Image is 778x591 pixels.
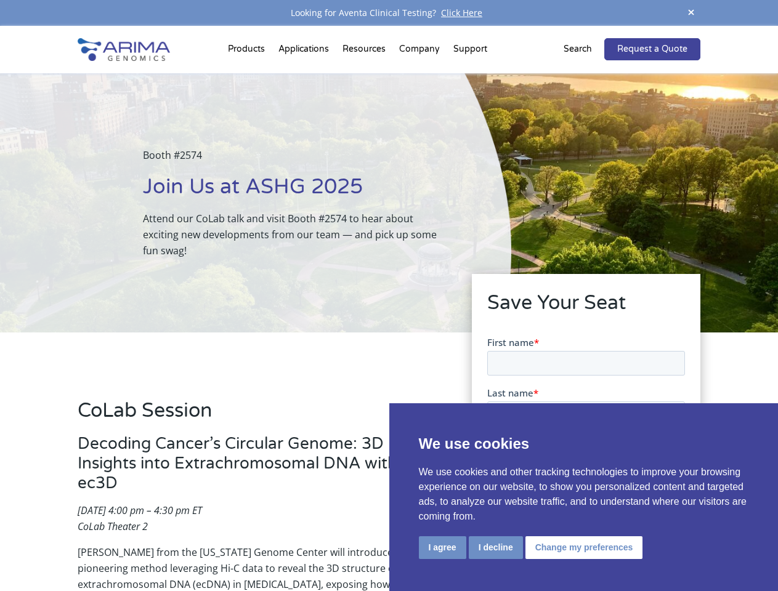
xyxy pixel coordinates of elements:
em: CoLab Theater 2 [78,520,148,533]
p: Booth #2574 [143,147,449,173]
button: I agree [419,536,466,559]
button: Change my preferences [525,536,643,559]
h1: Join Us at ASHG 2025 [143,173,449,211]
h2: Save Your Seat [487,289,685,326]
div: Looking for Aventa Clinical Testing? [78,5,700,21]
a: Click Here [436,7,487,18]
h3: Decoding Cancer’s Circular Genome: 3D Insights into Extrachromosomal DNA with ec3D [78,434,437,502]
button: I decline [469,536,523,559]
em: [DATE] 4:00 pm – 4:30 pm ET [78,504,202,517]
a: Request a Quote [604,38,700,60]
p: Search [564,41,592,57]
img: Arima-Genomics-logo [78,38,170,61]
h2: CoLab Session [78,397,437,434]
p: We use cookies and other tracking technologies to improve your browsing experience on our website... [419,465,749,524]
p: Attend our CoLab talk and visit Booth #2574 to hear about exciting new developments from our team... [143,211,449,259]
p: We use cookies [419,433,749,455]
